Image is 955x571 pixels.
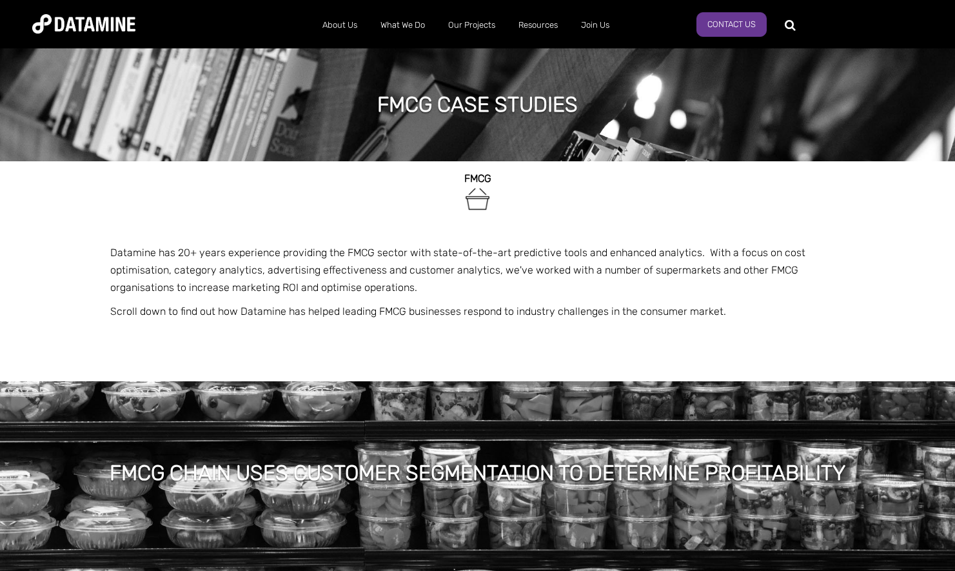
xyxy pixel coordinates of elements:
img: FMCG-1 [463,185,492,214]
a: About Us [311,8,369,42]
a: Contact Us [696,12,767,37]
a: Join Us [569,8,621,42]
h2: FMCG [110,173,845,185]
a: What We Do [369,8,437,42]
h1: FMCG case studies [377,90,578,119]
a: Resources [507,8,569,42]
h1: FMCG CHAIN USES CUSTOMER SEGMENTATION TO DETERMINE PROFITABILITY [110,459,845,487]
p: Datamine has 20+ years experience providing the FMCG sector with state-of-the-art predictive tool... [110,244,845,297]
img: Datamine [32,14,135,34]
p: Scroll down to find out how Datamine has helped leading FMCG businesses respond to industry chall... [110,303,845,320]
a: Our Projects [437,8,507,42]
